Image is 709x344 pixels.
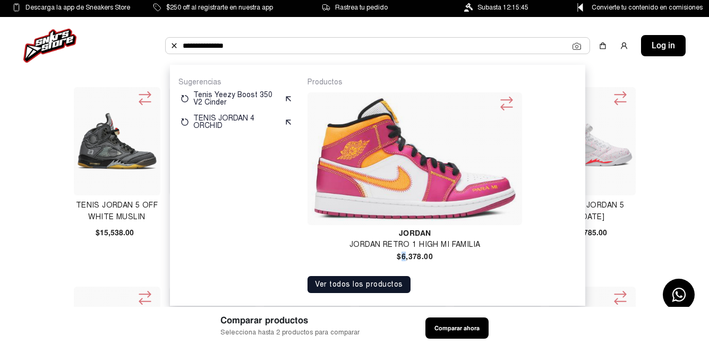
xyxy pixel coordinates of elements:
[181,118,189,126] img: restart.svg
[425,317,489,339] button: Comparar ahora
[599,41,607,50] img: shopping
[335,2,388,13] span: Rastrea tu pedido
[76,100,158,182] img: TENIS JORDAN 5 OFF WHITE MUSLIN
[574,3,587,12] img: Control Point Icon
[284,94,293,103] img: suggest.svg
[25,2,130,13] span: Descarga la app de Sneakers Store
[193,91,280,106] p: Tenis Yeezy Boost 350 V2 Cinder
[312,97,517,221] img: Jordan Retro 1 High Mi Familia
[307,229,522,237] h4: Jordan
[307,78,577,87] p: Productos
[573,42,581,50] img: Cámara
[193,115,280,130] p: TENIS JORDAN 4 ORCHID
[169,200,255,223] h4: Tenis Jordan 5 Island Green
[307,241,522,248] h4: Jordan Retro 1 High Mi Familia
[549,200,636,223] h4: Tenis Jordan 5 [DATE]
[307,253,522,260] h4: $6,378.00
[96,227,134,238] span: $15,538.00
[178,78,295,87] p: Sugerencias
[552,100,634,182] img: Tenis Jordan 5 Easter
[307,276,411,293] button: Ver todos los productos
[652,39,675,52] span: Log in
[477,2,528,13] span: Subasta 12:15:45
[220,327,360,337] span: Selecciona hasta 2 productos para comparar
[620,41,628,50] img: user
[573,227,607,238] span: $4,785.00
[220,314,360,327] span: Comparar productos
[284,118,293,126] img: suggest.svg
[166,2,273,13] span: $250 off al registrarte en nuestra app
[23,29,76,63] img: logo
[181,94,189,103] img: restart.svg
[74,200,160,223] h4: TENIS JORDAN 5 OFF WHITE MUSLIN
[170,41,178,50] img: Buscar
[592,2,703,13] span: Convierte tu contenido en comisiones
